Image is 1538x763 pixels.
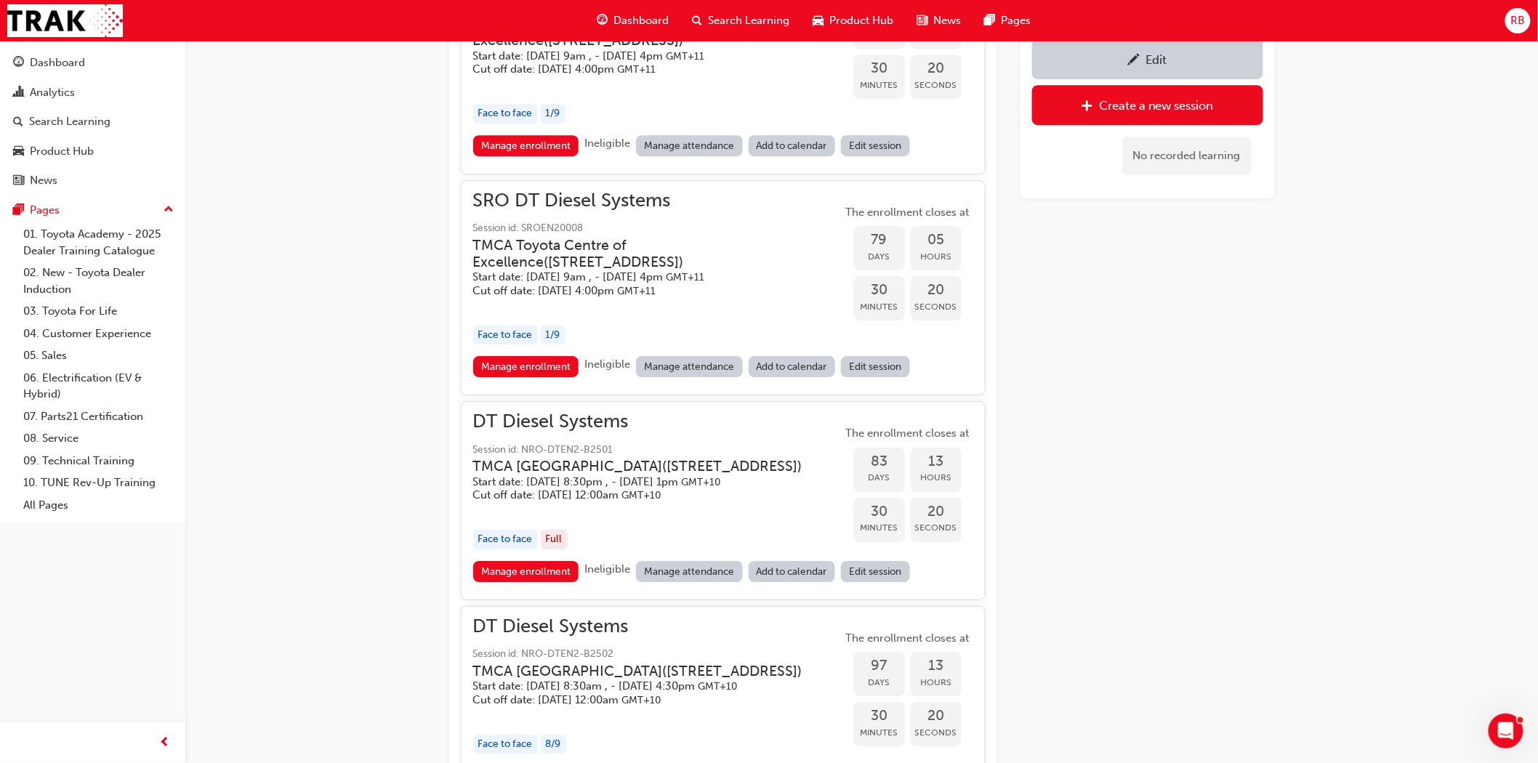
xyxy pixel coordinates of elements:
h3: TMCA [GEOGRAPHIC_DATA] ( [STREET_ADDRESS] ) [473,663,802,679]
h5: Start date: [DATE] 8:30am , - [DATE] 4:30pm [473,679,802,693]
span: 20 [911,60,962,77]
h5: Start date: [DATE] 8:30pm , - [DATE] 1pm [473,475,802,489]
span: Days [854,249,905,265]
div: Analytics [30,84,75,101]
span: Product Hub [830,12,894,29]
span: Australian Eastern Daylight Time GMT+11 [618,285,656,297]
span: 30 [854,504,905,520]
a: Search Learning [6,108,180,135]
a: Add to calendar [749,356,836,377]
span: Minutes [854,299,905,315]
div: Face to face [473,735,538,754]
a: 06. Electrification (EV & Hybrid) [17,367,180,405]
a: 03. Toyota For Life [17,300,180,323]
span: Ineligible [584,137,630,150]
a: Edit session [841,135,910,156]
button: DT Diesel SystemsSession id: NRO-DTEN2-B2501TMCA [GEOGRAPHIC_DATA]([STREET_ADDRESS])Start date: [... [473,413,973,587]
span: prev-icon [160,734,171,752]
span: 13 [911,658,962,674]
a: Manage enrollment [473,135,579,156]
span: news-icon [917,12,928,30]
button: DashboardAnalyticsSearch LearningProduct HubNews [6,47,180,197]
span: pages-icon [985,12,996,30]
span: Seconds [911,724,962,741]
a: guage-iconDashboard [586,6,681,36]
span: search-icon [693,12,703,30]
button: SRO DT Diesel SystemsSession id: SROEN20008TMCA Toyota Centre of Excellence([STREET_ADDRESS])Star... [473,193,973,384]
h5: Cut off date: [DATE] 4:00pm [473,284,819,298]
span: 83 [854,453,905,470]
span: Hours [911,469,962,486]
span: Hours [911,674,962,691]
span: Seconds [911,520,962,536]
span: Dashboard [614,12,669,29]
span: car-icon [13,145,24,158]
span: Seconds [911,299,962,315]
h5: Cut off date: [DATE] 12:00am [473,693,802,707]
a: Edit [1032,39,1263,79]
span: Australian Eastern Standard Time GMT+10 [622,489,661,501]
span: Session id: NRO-DTEN2-B2501 [473,442,826,459]
span: 30 [854,60,905,77]
span: 97 [854,658,905,674]
a: Add to calendar [749,561,836,582]
span: 30 [854,282,905,299]
a: 10. TUNE Rev-Up Training [17,472,180,494]
a: All Pages [17,494,180,517]
span: 20 [911,708,962,724]
span: 05 [911,232,962,249]
span: 13 [911,453,962,470]
div: Face to face [473,104,538,124]
a: Manage enrollment [473,561,579,582]
span: 20 [911,504,962,520]
a: pages-iconPages [973,6,1043,36]
div: 1 / 9 [541,104,565,124]
span: Australian Eastern Daylight Time GMT+11 [618,63,656,76]
span: news-icon [13,174,24,187]
span: The enrollment closes at [842,425,973,442]
a: 04. Customer Experience [17,323,180,345]
div: Dashboard [30,54,85,71]
span: 20 [911,282,962,299]
a: Manage attendance [636,135,743,156]
span: 30 [854,708,905,724]
span: search-icon [13,116,23,129]
span: car-icon [813,12,824,30]
span: Session id: SROEN20008 [473,220,842,237]
button: RB [1505,8,1531,33]
span: Minutes [854,520,905,536]
span: Australian Eastern Daylight Time GMT+11 [667,271,705,283]
h5: Cut off date: [DATE] 12:00am [473,488,802,502]
span: DT Diesel Systems [473,413,826,430]
span: up-icon [164,201,174,219]
span: RB [1510,12,1525,29]
div: Edit [1146,52,1167,67]
span: Minutes [854,77,905,94]
div: Face to face [473,326,538,345]
h5: Cut off date: [DATE] 4:00pm [473,62,819,76]
span: guage-icon [13,57,24,70]
div: Pages [30,202,60,219]
div: No recorded learning [1122,137,1252,175]
div: Face to face [473,530,538,549]
span: Australian Eastern Standard Time GMT+10 [622,694,661,706]
div: Full [541,530,568,549]
a: Edit session [841,356,910,377]
a: 09. Technical Training [17,450,180,472]
a: Edit session [841,561,910,582]
span: Australian Eastern Daylight Time GMT+11 [667,50,705,62]
a: 01. Toyota Academy - 2025 Dealer Training Catalogue [17,223,180,262]
div: 8 / 9 [541,735,566,754]
span: Days [854,674,905,691]
div: Product Hub [30,143,94,160]
a: Manage enrollment [473,356,579,377]
div: 1 / 9 [541,326,565,345]
h3: TMCA [GEOGRAPHIC_DATA] ( [STREET_ADDRESS] ) [473,458,802,475]
span: Ineligible [584,562,630,576]
a: Add to calendar [749,135,836,156]
a: car-iconProduct Hub [802,6,906,36]
span: Days [854,469,905,486]
a: Analytics [6,79,180,106]
span: chart-icon [13,86,24,100]
span: The enrollment closes at [842,630,973,647]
